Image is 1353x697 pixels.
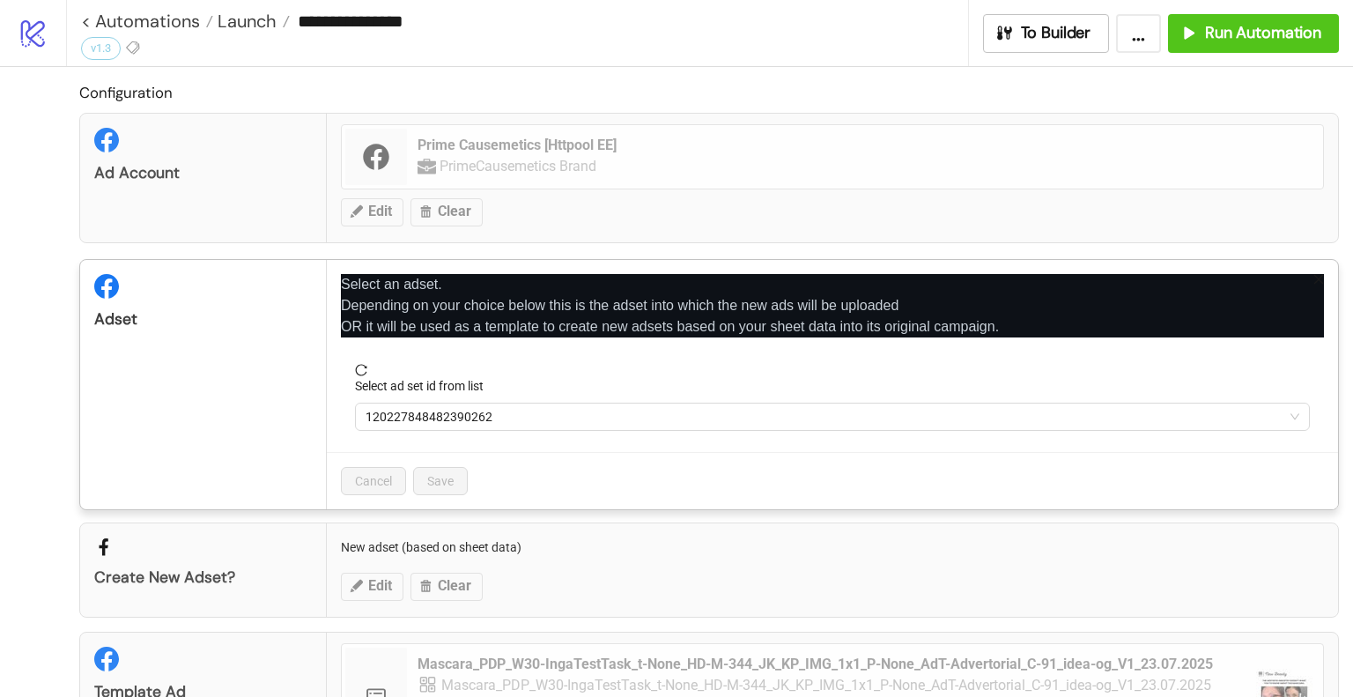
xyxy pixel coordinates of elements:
span: close [1312,273,1325,285]
div: v1.3 [81,37,121,60]
button: Cancel [341,467,406,495]
label: Select ad set id from list [355,376,495,396]
span: Launch [213,10,277,33]
button: ... [1116,14,1161,53]
a: < Automations [81,12,213,30]
span: Run Automation [1205,23,1321,43]
button: Run Automation [1168,14,1339,53]
button: Save [413,467,468,495]
a: Launch [213,12,290,30]
span: reload [355,364,1310,376]
p: Select an adset. Depending on your choice below this is the adset into which the new ads will be ... [341,274,1324,337]
button: To Builder [983,14,1110,53]
h2: Configuration [79,81,1339,104]
div: Adset [94,309,312,330]
span: 120227848482390262 [366,404,1299,430]
span: To Builder [1021,23,1091,43]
